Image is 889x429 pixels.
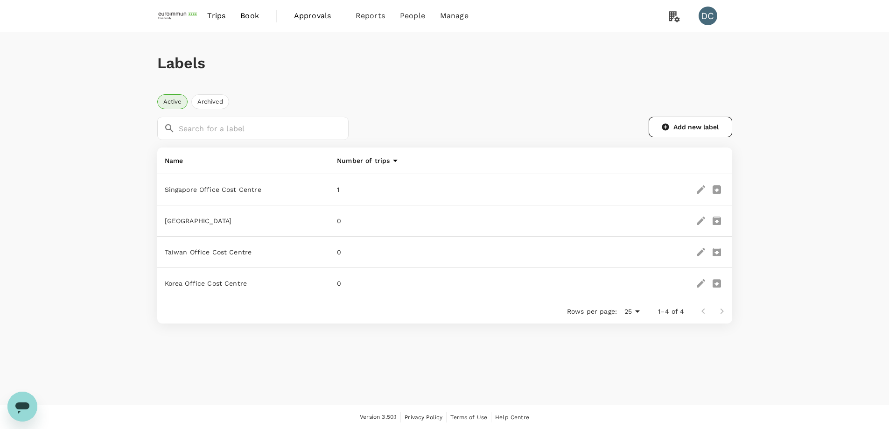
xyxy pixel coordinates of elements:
span: Version 3.50.1 [360,413,397,422]
p: 0 [337,279,575,288]
button: edit [693,244,709,260]
img: EUROIMMUN (South East Asia) Pte. Ltd. [157,6,200,26]
span: Trips [207,10,225,21]
span: Reports [356,10,385,21]
p: Korea Office Cost Centre [165,279,322,288]
button: Add new label [649,117,732,137]
span: Terms of Use [450,414,487,421]
button: edit [693,275,709,291]
button: edit [693,182,709,197]
button: delete [709,182,725,197]
a: Help Centre [495,412,529,422]
a: Privacy Policy [405,412,442,422]
p: Taiwan Office Cost Centre [165,247,322,257]
p: 0 [337,216,575,225]
iframe: Button to launch messaging window [7,392,37,422]
button: delete [709,275,725,291]
button: edit [693,213,709,229]
span: Approvals [294,10,341,21]
th: Name [157,148,330,174]
div: 25 [621,305,643,318]
p: 0 [337,247,575,257]
span: People [400,10,425,21]
span: Help Centre [495,414,529,421]
p: Rows per page: [567,307,617,316]
span: Manage [440,10,469,21]
h1: Labels [157,55,732,72]
div: Number of trips [337,155,575,166]
div: DC [699,7,717,25]
span: Book [240,10,259,21]
button: Active [157,94,188,109]
button: delete [709,213,725,229]
p: 1–4 of 4 [658,307,684,316]
p: Singapore Office Cost Centre [165,185,322,194]
span: Privacy Policy [405,414,442,421]
input: Search for a label [179,117,349,140]
p: 1 [337,185,575,194]
button: delete [709,244,725,260]
button: Archived [191,94,229,109]
a: Terms of Use [450,412,487,422]
p: [GEOGRAPHIC_DATA] [165,216,322,225]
